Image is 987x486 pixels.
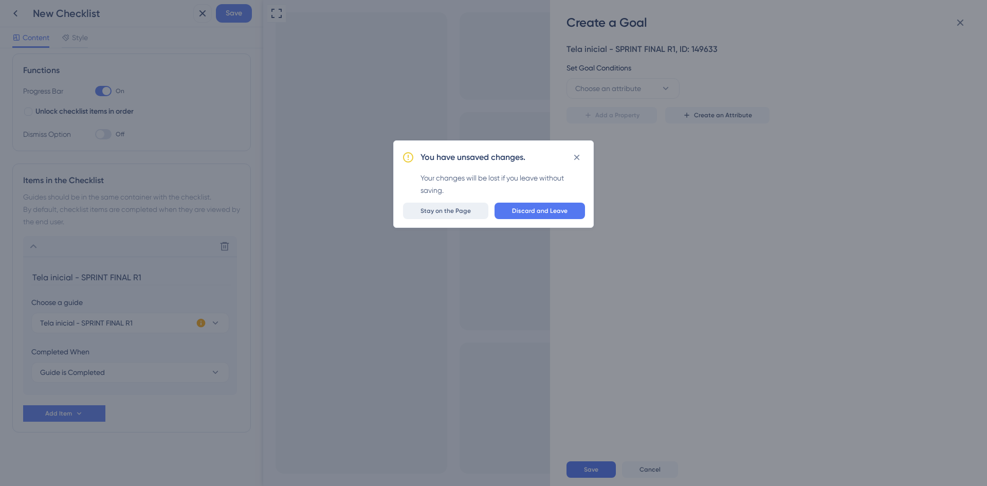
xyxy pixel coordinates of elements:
[670,399,705,407] span: Live Preview
[660,421,705,431] div: Get Started
[421,151,525,164] h2: You have unsaved changes.
[512,207,568,215] span: Discard and Leave
[421,172,585,196] div: Your changes will be lost if you leave without saving.
[652,417,714,435] div: Open Get Started checklist
[421,207,471,215] span: Stay on the Page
